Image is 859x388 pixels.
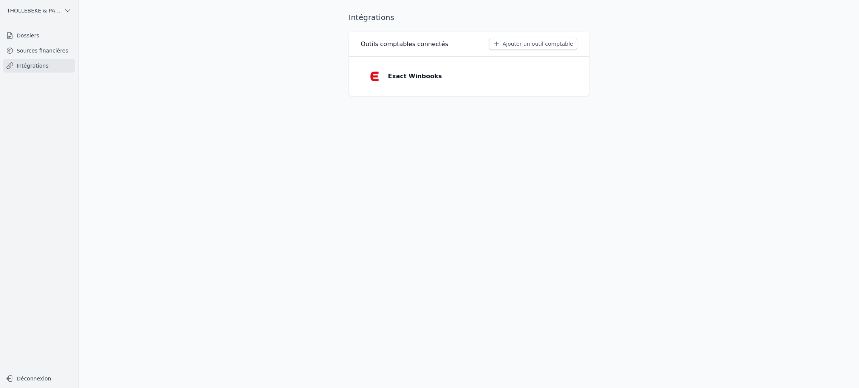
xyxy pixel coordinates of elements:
button: Déconnexion [3,373,75,385]
button: Ajouter un outil comptable [489,38,577,50]
span: THOLLEBEKE & PARTNERS bvbvba BVBA [7,7,61,14]
h3: Outils comptables connectés [361,40,449,49]
p: Exact Winbooks [388,72,442,81]
a: Sources financières [3,44,75,57]
a: Intégrations [3,59,75,73]
a: Exact Winbooks [361,63,577,90]
button: THOLLEBEKE & PARTNERS bvbvba BVBA [3,5,75,17]
a: Dossiers [3,29,75,42]
h1: Intégrations [349,12,395,23]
